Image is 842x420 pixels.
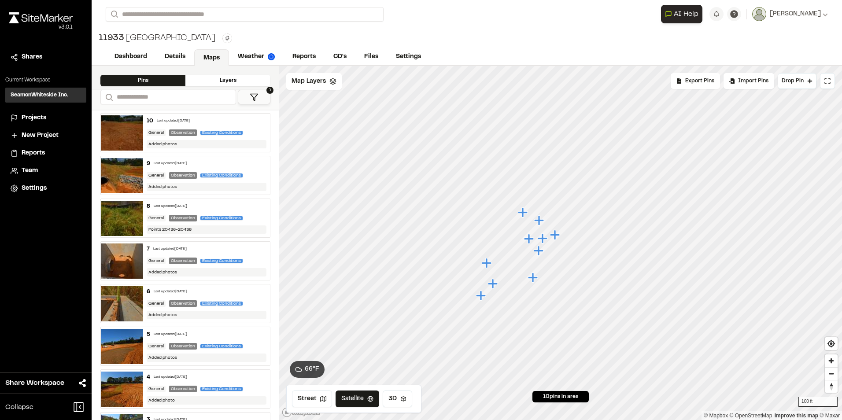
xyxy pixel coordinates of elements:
div: Map marker [482,258,493,269]
a: New Project [11,131,81,140]
span: Import Pins [738,77,768,85]
div: Oh geez...please don't... [9,23,73,31]
img: rebrand.png [9,12,73,23]
div: 10 [147,117,153,125]
div: 6 [147,288,150,296]
span: Existing Conditions [200,344,243,348]
a: Shares [11,52,81,62]
div: Last updated [DATE] [154,375,187,380]
div: 4 [147,373,150,381]
div: Last updated [DATE] [154,204,187,209]
img: file [101,158,143,193]
span: Existing Conditions [200,173,243,177]
span: Projects [22,113,46,123]
img: file [101,329,143,364]
span: New Project [22,131,59,140]
a: Mapbox [704,413,728,419]
span: 11933 [99,32,124,45]
a: CD's [325,48,355,65]
canvas: Map [279,66,842,420]
a: Reports [284,48,325,65]
span: [PERSON_NAME] [770,9,821,19]
div: Map marker [528,272,539,284]
span: Share Workspace [5,378,64,388]
div: Map marker [476,290,487,302]
div: 100 ft [798,397,838,407]
div: General [147,215,166,221]
div: Map marker [534,215,546,226]
span: AI Help [674,9,698,19]
span: Map Layers [292,77,326,86]
span: Existing Conditions [200,387,243,391]
button: Satellite [336,391,379,407]
div: General [147,386,166,392]
div: Observation [169,129,197,136]
div: No pins available to export [671,73,720,89]
div: 9 [147,160,150,168]
h3: SeamonWhiteside Inc. [11,91,68,99]
button: 1 [238,90,270,104]
a: Team [11,166,81,176]
div: Last updated [DATE] [154,161,187,166]
img: precipai.png [268,53,275,60]
span: Existing Conditions [200,216,243,220]
div: General [147,258,166,264]
img: file [101,115,143,151]
button: Street [292,391,332,407]
button: Find my location [825,337,838,350]
span: Drop Pin [782,77,804,85]
span: Settings [22,184,47,193]
div: General [147,300,166,307]
button: Edit Tags [222,33,232,43]
a: Dashboard [106,48,156,65]
img: file [101,372,143,407]
div: Pins [100,75,185,86]
img: User [752,7,766,21]
img: file [101,201,143,236]
div: Observation [169,343,197,350]
div: Map marker [550,229,561,241]
div: Observation [169,386,197,392]
span: Zoom out [825,368,838,380]
span: Existing Conditions [200,131,243,135]
div: 8 [147,203,150,210]
div: Added photos [147,311,266,319]
a: Settings [11,184,81,193]
div: Last updated [DATE] [153,247,187,252]
div: Points 20436-20438 [147,225,266,234]
span: Team [22,166,38,176]
div: General [147,172,166,179]
div: 5 [147,331,150,339]
div: General [147,129,166,136]
button: 3D [383,391,412,407]
a: Details [156,48,194,65]
div: Last updated [DATE] [154,289,187,295]
div: Map marker [524,233,535,245]
div: Observation [169,172,197,179]
button: Search [106,7,122,22]
span: Existing Conditions [200,302,243,306]
button: Reset bearing to north [825,380,838,393]
span: Collapse [5,402,33,413]
div: Observation [169,215,197,221]
button: 66°F [290,361,325,378]
div: Open AI Assistant [661,5,706,23]
span: 10 pins in area [543,393,579,401]
a: Maxar [820,413,840,419]
div: Map marker [538,233,549,244]
a: Maps [194,49,229,66]
div: Added photos [147,354,266,362]
div: Observation [169,300,197,307]
button: Drop Pin [778,73,816,89]
a: Files [355,48,387,65]
button: Search [100,90,116,104]
img: file [101,286,143,321]
span: Export Pins [685,77,714,85]
span: Zoom in [825,354,838,367]
span: 1 [266,87,273,94]
a: Projects [11,113,81,123]
div: Map marker [518,207,529,218]
div: Layers [185,75,270,86]
a: Reports [11,148,81,158]
div: Added photos [147,140,266,148]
